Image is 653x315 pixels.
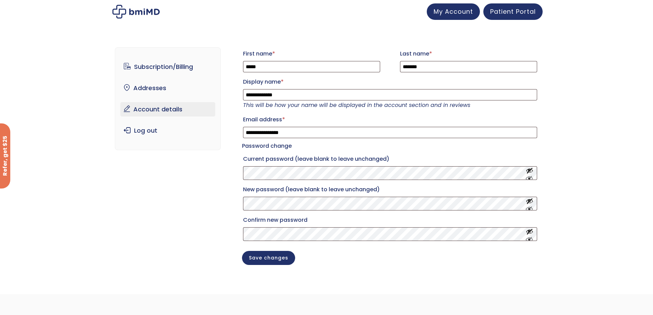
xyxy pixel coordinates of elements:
button: Save changes [242,251,295,265]
a: Addresses [120,81,215,95]
legend: Password change [242,141,292,151]
label: Confirm new password [243,215,537,226]
a: Log out [120,123,215,138]
label: Current password (leave blank to leave unchanged) [243,154,537,165]
label: Email address [243,114,537,125]
a: Subscription/Billing [120,60,215,74]
img: My account [112,5,160,19]
button: Show password [526,197,533,210]
nav: Account pages [115,47,221,150]
label: Last name [400,48,537,59]
label: Display name [243,76,537,87]
button: Show password [526,228,533,241]
span: Patient Portal [490,7,536,16]
button: Show password [526,167,533,180]
a: My Account [427,3,480,20]
em: This will be how your name will be displayed in the account section and in reviews [243,101,470,109]
a: Patient Portal [483,3,543,20]
label: New password (leave blank to leave unchanged) [243,184,537,195]
label: First name [243,48,380,59]
span: My Account [434,7,473,16]
a: Account details [120,102,215,117]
